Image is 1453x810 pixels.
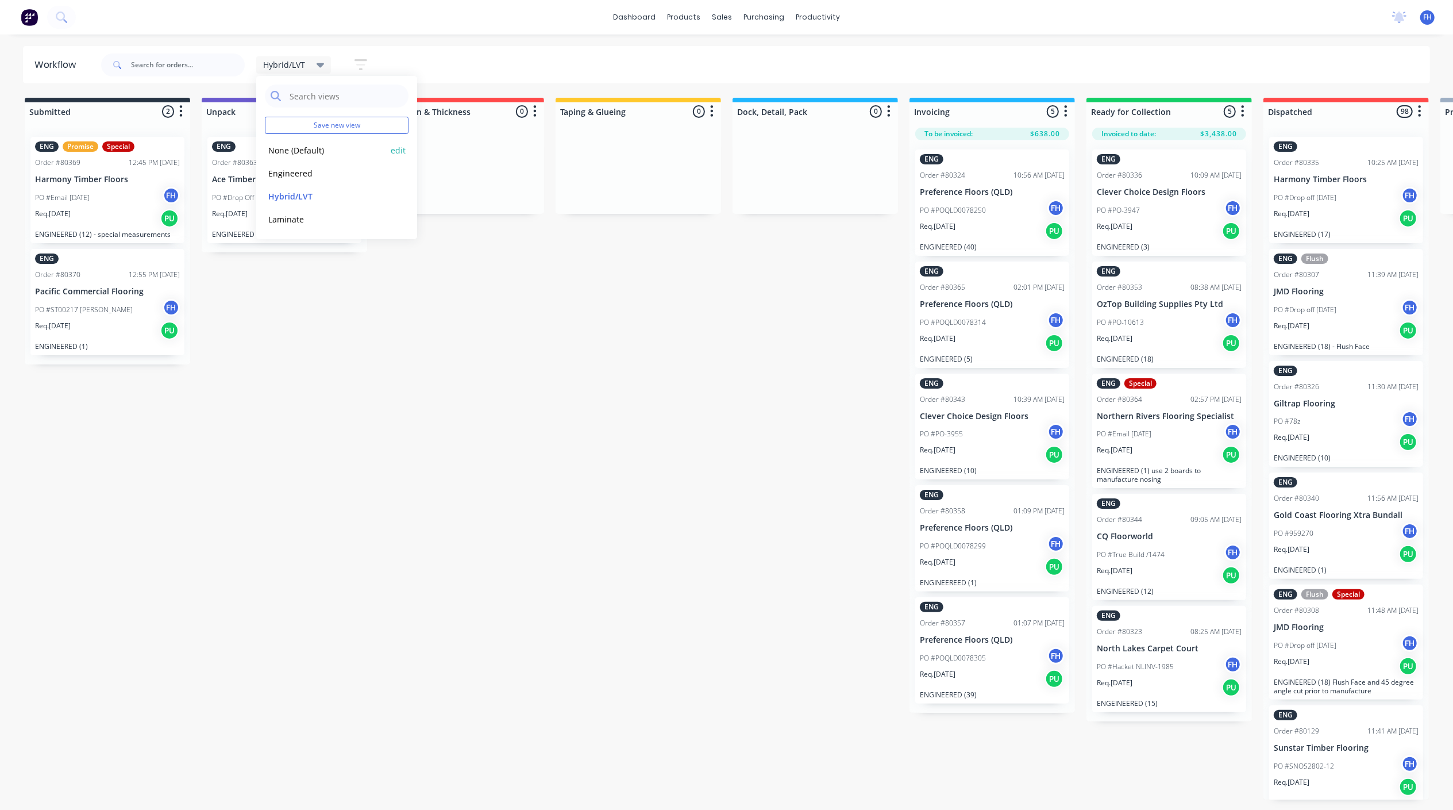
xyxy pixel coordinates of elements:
div: FH [1047,312,1065,329]
div: Order #80343 [920,394,965,405]
div: ENGOrder #8035308:38 AM [DATE]OzTop Building Supplies Pty LtdPO #PO-10613FHReq.[DATE]PUENGINEERED... [1092,262,1246,368]
div: ENG [1274,254,1297,264]
p: PO #PO-10613 [1097,317,1144,328]
p: PO #Email [DATE] [35,193,90,203]
div: ENG [1097,266,1120,277]
p: PO #POQLD0078299 [920,541,986,551]
p: Req. [DATE] [920,669,955,680]
p: Req. [DATE] [1274,544,1309,555]
p: ENGINEERED (10) [1274,454,1419,462]
p: PO #POQLD0078250 [920,205,986,216]
p: Req. [DATE] [920,221,955,232]
div: Order #80365 [920,282,965,293]
div: 01:09 PM [DATE] [1013,506,1065,516]
button: Save new view [265,117,408,134]
div: ENGOrder #8033510:25 AM [DATE]Harmony Timber FloorsPO #Drop off [DATE]FHReq.[DATE]PUENGINEERED (17) [1269,137,1423,243]
p: ENGINEERED (1) [1274,566,1419,574]
p: Harmony Timber Floors [35,175,180,185]
div: 08:25 AM [DATE] [1190,627,1242,637]
div: Order #80324 [920,170,965,181]
p: ENGINEERED (18) [1097,355,1242,363]
div: FH [1401,299,1419,316]
div: PU [1222,566,1240,585]
p: Preference Floors (QLD) [920,300,1065,309]
div: PU [1399,209,1417,228]
div: FH [1047,199,1065,217]
div: FH [1224,423,1242,440]
p: Req. [DATE] [920,445,955,455]
div: PU [1399,321,1417,340]
div: PU [1399,433,1417,451]
p: ENGINEERED (12) [1097,587,1242,596]
div: FH [1401,755,1419,773]
div: 02:01 PM [DATE] [1013,282,1065,293]
div: Order #80129 [1274,726,1319,736]
div: Order #80363 [212,158,257,168]
div: Order #80353 [1097,282,1142,293]
div: PU [1045,558,1063,576]
div: 08:38 AM [DATE] [1190,282,1242,293]
div: PU [1399,545,1417,563]
span: Hybrid/LVT [263,59,305,71]
div: Special [1124,378,1157,389]
input: Search views [288,85,403,108]
div: ENG [1097,154,1120,164]
div: ENGFlushOrder #8030711:39 AM [DATE]JMD FlooringPO #Drop off [DATE]FHReq.[DATE]PUENGINEERED (18) -... [1269,249,1423,355]
div: 10:09 AM [DATE] [1190,170,1242,181]
p: Preference Floors (QLD) [920,635,1065,645]
p: PO #Drop off [DATE] [1274,193,1336,203]
a: dashboard [607,9,661,26]
div: 11:48 AM [DATE] [1367,605,1419,616]
p: Preference Floors (QLD) [920,187,1065,197]
p: Req. [DATE] [35,209,71,219]
p: ENGINEEREED (1) [920,578,1065,587]
div: Order #80358 [920,506,965,516]
div: FH [1047,423,1065,440]
p: ENGINEERED (17) [1274,230,1419,239]
p: JMD Flooring [1274,287,1419,297]
div: 10:56 AM [DATE] [1013,170,1065,181]
div: ENGPromiseSpecialOrder #8036912:45 PM [DATE]Harmony Timber FloorsPO #Email [DATE]FHReq.[DATE]PUEN... [30,137,184,243]
p: PO #Drop Off [DATE] [212,193,276,203]
div: Order #80364 [1097,394,1142,405]
div: PU [1222,678,1240,697]
div: PU [1399,778,1417,796]
div: Order #80340 [1274,493,1319,504]
div: Order #80336 [1097,170,1142,181]
div: ENGFlushSpecialOrder #8030811:48 AM [DATE]JMD FlooringPO #Drop off [DATE]FHReq.[DATE]PUENGINEERED... [1269,585,1423,700]
p: ENGINEERED (5) [920,355,1065,363]
p: PO #959270 [1274,528,1313,539]
span: Invoiced to date: [1101,129,1156,139]
div: FH [163,187,180,204]
p: PO #PO-3955 [920,429,963,439]
p: Req. [DATE] [920,557,955,567]
div: ENG [1097,378,1120,389]
p: Req. [DATE] [1274,777,1309,788]
div: ENG [920,490,943,500]
div: ENG [35,141,59,152]
div: ENG [1274,710,1297,720]
p: Req. [DATE] [1097,678,1132,688]
div: FH [1401,187,1419,204]
div: Order #80370 [35,270,80,280]
div: PU [1222,222,1240,240]
p: PO #Hacket NLINV-1985 [1097,662,1174,672]
p: Sunstar Timber Flooring [1274,743,1419,753]
p: Northern Rivers Flooring Specialist [1097,412,1242,421]
p: ENGINEERED (10) [920,466,1065,475]
div: products [661,9,706,26]
p: Giltrap Flooring [1274,399,1419,409]
div: FH [1401,410,1419,428]
div: Order #80357 [920,618,965,628]
p: ENGEINEERED (15) [1097,699,1242,708]
p: PO #ST00217 [PERSON_NAME] [35,305,133,315]
div: Order #80307 [1274,270,1319,280]
p: Req. [DATE] [212,209,248,219]
p: ENGINEERED (1) [35,342,180,351]
div: 09:05 AM [DATE] [1190,515,1242,525]
div: ENG [1274,141,1297,152]
p: Clever Choice Design Floors [1097,187,1242,197]
div: 12:45 PM [DATE] [129,158,180,168]
div: ENGOrder #8034011:56 AM [DATE]Gold Coast Flooring Xtra BundallPO #959270FHReq.[DATE]PUENGINEERED (1) [1269,473,1423,579]
p: Preference Floors (QLD) [920,523,1065,533]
